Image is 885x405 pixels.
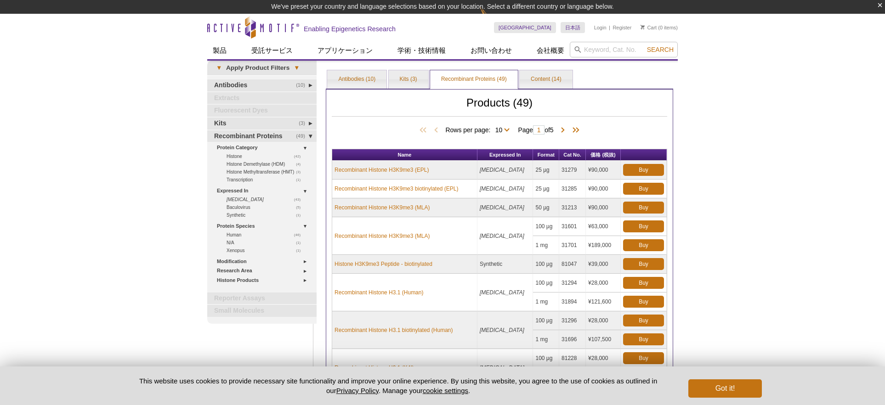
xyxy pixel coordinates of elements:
a: Buy [623,239,664,251]
a: (4)Histone Demethylase (HDM) [227,160,306,168]
a: Buy [623,352,664,364]
a: Buy [623,315,664,326]
a: (42)Histone [227,152,306,160]
span: (1) [296,176,306,184]
i: [MEDICAL_DATA] [480,167,524,173]
a: 製品 [207,42,232,59]
span: (1) [296,239,306,247]
td: ¥121,600 [586,292,621,311]
a: Privacy Policy [336,387,379,394]
i: [MEDICAL_DATA] [480,204,524,211]
a: Fluorescent Dyes [207,105,317,117]
a: 日本語 [561,22,585,33]
a: Buy [623,220,664,232]
a: Login [594,24,607,31]
td: 81228 [559,349,586,368]
a: (3)Histone Methyltransferase (HMT) [227,168,306,176]
button: cookie settings [423,387,468,394]
a: (1)Transcription [227,176,306,184]
td: 100 µg [533,311,559,330]
span: First Page [418,126,431,135]
td: 25 µg [533,180,559,198]
td: 81047 [559,255,586,274]
span: (5) [296,203,306,211]
a: Buy [623,258,664,270]
a: Recombinant Histone H3K9me3 (MLA) [335,232,430,240]
span: Page of [513,125,558,135]
td: ¥107,500 [586,330,621,349]
a: Buy [623,202,664,214]
td: 31296 [559,311,586,330]
td: ¥28,000 [586,274,621,292]
td: 31894 [559,292,586,311]
span: (43) [294,196,306,203]
a: (3)Kits [207,118,317,129]
a: (49)Recombinant Proteins [207,130,317,142]
td: ¥39,000 [586,255,621,274]
td: ¥90,000 [586,161,621,180]
span: (1) [296,211,306,219]
a: Histone H3K9me3 Peptide - biotinylated [335,260,432,268]
li: (0 items) [641,22,678,33]
td: 1 mg [533,292,559,311]
a: 学術・技術情報 [392,42,451,59]
span: (4) [296,160,306,168]
p: This website uses cookies to provide necessary site functionality and improve your online experie... [123,376,673,395]
td: 100 µg [533,274,559,292]
li: | [609,22,610,33]
a: (1)Synthetic [227,211,306,219]
a: (5)Baculovirus [227,203,306,211]
a: (10)Antibodies [207,79,317,91]
a: Buy [623,164,664,176]
a: (46)Human [227,231,306,239]
i: [MEDICAL_DATA] [227,197,264,202]
a: Recombinant Histone H3.1 biotinylated (Human) [335,326,453,334]
span: Search [647,46,674,53]
i: [MEDICAL_DATA] [480,327,524,333]
span: (1) [296,247,306,254]
input: Keyword, Cat. No. [570,42,678,57]
td: 31696 [559,330,586,349]
span: (42) [294,152,306,160]
td: Synthetic [477,255,533,274]
a: Recombinant Histone H3K9me3 (MLA) [335,203,430,212]
a: Content (14) [520,70,573,89]
a: Buy [623,333,664,345]
span: (46) [294,231,306,239]
img: Your Cart [641,25,645,29]
td: 31294 [559,274,586,292]
td: ¥90,000 [586,198,621,217]
td: ¥28,000 [586,311,621,330]
a: Protein Species [217,221,311,231]
a: Kits (3) [389,70,428,89]
span: ▾ [212,64,226,72]
h2: Enabling Epigenetics Research [304,25,396,33]
button: Got it! [688,379,762,398]
a: Recombinant Proteins (49) [430,70,518,89]
td: 31213 [559,198,586,217]
td: ¥28,000 [586,349,621,368]
td: ¥63,000 [586,217,621,236]
a: Extracts [207,92,317,104]
th: Format [533,149,559,161]
a: Reporter Assays [207,292,317,304]
a: [GEOGRAPHIC_DATA] [494,22,556,33]
a: Protein Category [217,143,311,152]
a: (43) [MEDICAL_DATA] [227,196,306,203]
span: Previous Page [431,126,441,135]
i: [MEDICAL_DATA] [480,233,524,239]
a: Register [613,24,631,31]
td: 25 µg [533,161,559,180]
td: 31279 [559,161,586,180]
a: ▾Apply Product Filters▾ [207,61,317,75]
a: Modification [217,257,311,266]
a: お問い合わせ [465,42,517,59]
a: Recombinant Histone H3K9me3 biotinylated (EPL) [335,185,458,193]
span: (10) [296,79,310,91]
td: 1 mg [533,236,559,255]
a: (1)N/A [227,239,306,247]
td: 31285 [559,180,586,198]
th: Expressed In [477,149,533,161]
td: ¥189,000 [586,236,621,255]
span: Rows per page: [445,125,513,134]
